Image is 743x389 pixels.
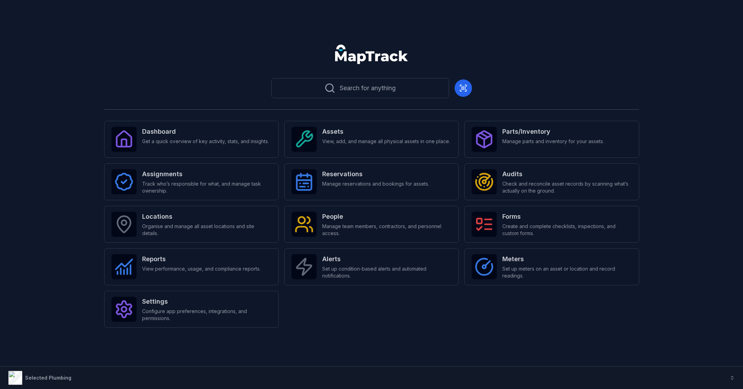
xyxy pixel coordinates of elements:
a: ReportsView performance, usage, and compliance reports. [104,248,279,285]
strong: Audits [502,169,632,179]
strong: Locations [142,212,271,221]
strong: Meters [502,254,632,264]
strong: Parts/Inventory [502,127,604,137]
strong: Dashboard [142,127,269,137]
a: FormsCreate and complete checklists, inspections, and custom forms. [464,206,639,243]
span: Check and reconcile asset records by scanning what’s actually on the ground. [502,180,632,194]
nav: Global [324,45,419,64]
span: Set up meters on an asset or location and record readings. [502,265,632,279]
span: Manage reservations and bookings for assets. [322,180,429,187]
a: DashboardGet a quick overview of key activity, stats, and insights. [104,121,279,158]
span: Organise and manage all asset locations and site details. [142,223,271,237]
button: Search for anything [271,78,449,98]
a: MetersSet up meters on an asset or location and record readings. [464,248,639,285]
span: Manage team members, contractors, and personnel access. [322,223,451,237]
strong: Selected Plumbing [25,375,71,381]
a: AlertsSet up condition-based alerts and automated notifications. [284,248,459,285]
strong: Reservations [322,169,429,179]
strong: Forms [502,212,632,221]
span: Track who’s responsible for what, and manage task ownership. [142,180,271,194]
strong: Alerts [322,254,451,264]
span: Get a quick overview of key activity, stats, and insights. [142,138,269,145]
span: Search for anything [340,83,396,93]
a: PeopleManage team members, contractors, and personnel access. [284,206,459,243]
a: AuditsCheck and reconcile asset records by scanning what’s actually on the ground. [464,163,639,200]
a: AssignmentsTrack who’s responsible for what, and manage task ownership. [104,163,279,200]
a: Parts/InventoryManage parts and inventory for your assets. [464,121,639,158]
span: Create and complete checklists, inspections, and custom forms. [502,223,632,237]
span: Set up condition-based alerts and automated notifications. [322,265,451,279]
span: View, add, and manage all physical assets in one place. [322,138,450,145]
span: View performance, usage, and compliance reports. [142,265,261,272]
a: SettingsConfigure app preferences, integrations, and permissions. [104,291,279,328]
a: ReservationsManage reservations and bookings for assets. [284,163,459,200]
a: LocationsOrganise and manage all asset locations and site details. [104,206,279,243]
span: Configure app preferences, integrations, and permissions. [142,308,271,322]
a: AssetsView, add, and manage all physical assets in one place. [284,121,459,158]
strong: Assets [322,127,450,137]
strong: Reports [142,254,261,264]
strong: Settings [142,297,271,306]
strong: Assignments [142,169,271,179]
strong: People [322,212,451,221]
span: Manage parts and inventory for your assets. [502,138,604,145]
